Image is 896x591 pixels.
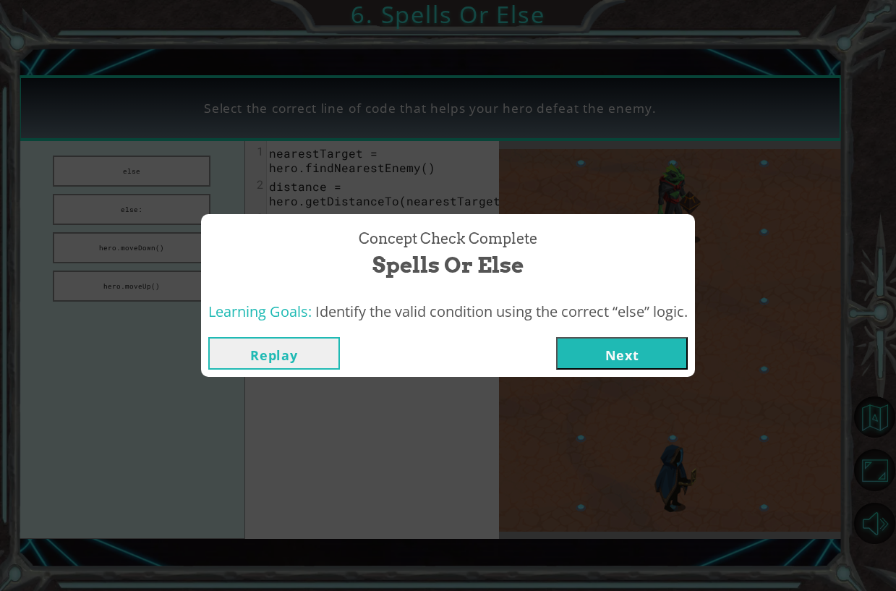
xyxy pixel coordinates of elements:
[359,229,537,250] span: Concept Check Complete
[556,337,688,370] button: Next
[372,250,524,281] span: Spells Or Else
[208,302,312,321] span: Learning Goals:
[208,337,340,370] button: Replay
[315,302,688,321] span: Identify the valid condition using the correct “else” logic.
